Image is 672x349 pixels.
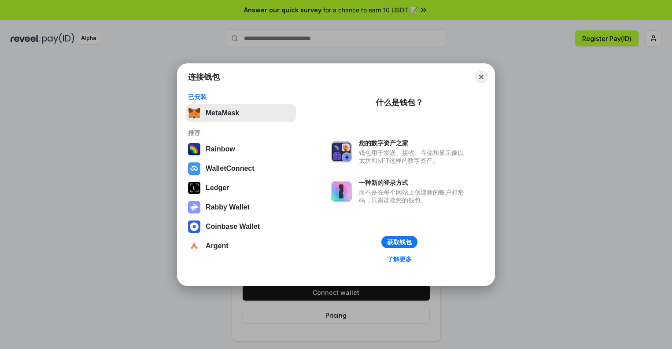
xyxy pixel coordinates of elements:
button: Rabby Wallet [185,198,296,216]
div: 已安装 [188,93,293,101]
img: svg+xml,%3Csvg%20width%3D%2228%22%20height%3D%2228%22%20viewBox%3D%220%200%2028%2028%22%20fill%3D... [188,162,200,175]
div: 什么是钱包？ [376,97,423,108]
div: Coinbase Wallet [206,223,260,231]
button: Argent [185,237,296,255]
div: Argent [206,242,229,250]
img: svg+xml,%3Csvg%20xmlns%3D%22http%3A%2F%2Fwww.w3.org%2F2000%2Fsvg%22%20fill%3D%22none%22%20viewBox... [331,181,352,202]
button: Coinbase Wallet [185,218,296,235]
div: WalletConnect [206,165,255,173]
button: Ledger [185,179,296,197]
div: Ledger [206,184,229,192]
img: svg+xml,%3Csvg%20xmlns%3D%22http%3A%2F%2Fwww.w3.org%2F2000%2Fsvg%22%20width%3D%2228%22%20height%3... [188,182,200,194]
div: 了解更多 [387,255,412,263]
img: svg+xml,%3Csvg%20width%3D%22120%22%20height%3D%22120%22%20viewBox%3D%220%200%20120%20120%22%20fil... [188,143,200,155]
button: MetaMask [185,104,296,122]
div: 一种新的登录方式 [359,179,468,187]
img: svg+xml,%3Csvg%20width%3D%2228%22%20height%3D%2228%22%20viewBox%3D%220%200%2028%2028%22%20fill%3D... [188,220,200,233]
img: svg+xml,%3Csvg%20width%3D%2228%22%20height%3D%2228%22%20viewBox%3D%220%200%2028%2028%22%20fill%3D... [188,240,200,252]
div: MetaMask [206,109,239,117]
img: svg+xml,%3Csvg%20fill%3D%22none%22%20height%3D%2233%22%20viewBox%3D%220%200%2035%2033%22%20width%... [188,107,200,119]
button: Close [475,71,487,83]
button: WalletConnect [185,160,296,177]
div: 钱包用于发送、接收、存储和显示像以太坊和NFT这样的数字资产。 [359,149,468,165]
h1: 连接钱包 [188,72,220,82]
div: Rainbow [206,145,235,153]
div: 您的数字资产之家 [359,139,468,147]
button: Rainbow [185,140,296,158]
button: 获取钱包 [381,236,417,248]
a: 了解更多 [382,253,417,265]
div: Rabby Wallet [206,203,250,211]
div: 获取钱包 [387,238,412,246]
div: 推荐 [188,129,293,137]
img: svg+xml,%3Csvg%20xmlns%3D%22http%3A%2F%2Fwww.w3.org%2F2000%2Fsvg%22%20fill%3D%22none%22%20viewBox... [188,201,200,213]
img: svg+xml,%3Csvg%20xmlns%3D%22http%3A%2F%2Fwww.w3.org%2F2000%2Fsvg%22%20fill%3D%22none%22%20viewBox... [331,141,352,162]
div: 而不是在每个网站上创建新的账户和密码，只需连接您的钱包。 [359,188,468,204]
